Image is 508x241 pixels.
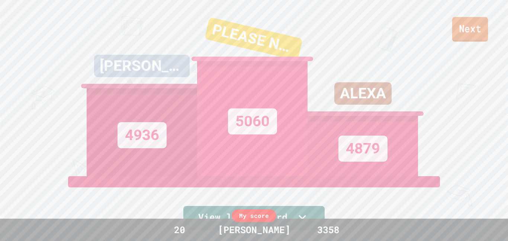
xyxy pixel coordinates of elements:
[94,55,190,77] div: [PERSON_NAME]
[452,17,488,42] a: Next
[152,223,208,237] div: 20
[334,82,392,105] div: ALEXA
[205,17,303,61] div: PLEASE NO MORE
[118,122,167,148] div: 4936
[183,206,325,230] a: View leaderboard
[232,209,276,222] div: My score
[210,223,298,237] div: [PERSON_NAME]
[228,108,277,134] div: 5060
[300,223,356,237] div: 3358
[338,136,388,162] div: 4879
